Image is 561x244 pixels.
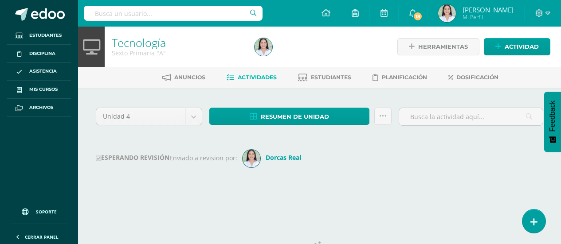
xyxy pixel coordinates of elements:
[463,5,514,14] span: [PERSON_NAME]
[112,36,244,49] h1: Tecnología
[103,108,178,125] span: Unidad 4
[266,153,301,162] strong: Dorcas Real
[484,38,550,55] a: Actividad
[162,70,205,85] a: Anuncios
[11,200,67,221] a: Soporte
[7,63,71,81] a: Asistencia
[238,74,277,81] span: Actividades
[463,13,514,21] span: Mi Perfil
[96,108,202,125] a: Unidad 4
[25,234,59,240] span: Cerrar panel
[243,150,260,167] img: 9cd7da07935ab9f579b96210d6058be5.png
[544,92,561,152] button: Feedback - Mostrar encuesta
[7,27,71,45] a: Estudiantes
[7,45,71,63] a: Disciplina
[174,74,205,81] span: Anuncios
[29,68,57,75] span: Asistencia
[29,104,53,111] span: Archivos
[418,39,468,55] span: Herramientas
[243,153,305,162] a: Dorcas Real
[373,70,427,85] a: Planificación
[456,74,498,81] span: Dosificación
[112,49,244,57] div: Sexto Primaria 'A'
[448,70,498,85] a: Dosificación
[29,32,62,39] span: Estudiantes
[7,99,71,117] a: Archivos
[169,153,237,162] span: Enviado a revision por:
[261,108,329,125] span: Resumen de unidad
[29,86,58,93] span: Mis cursos
[413,12,423,21] span: 18
[36,209,57,215] span: Soporte
[84,6,263,21] input: Busca un usuario...
[298,70,351,85] a: Estudiantes
[7,81,71,99] a: Mis cursos
[549,101,557,132] span: Feedback
[438,4,456,22] img: 14536fa6949afcbee78f4ea450bb76df.png
[399,108,543,125] input: Busca la actividad aquí...
[505,39,539,55] span: Actividad
[29,50,55,57] span: Disciplina
[96,153,169,162] strong: ESPERANDO REVISIÓN
[255,38,272,56] img: 14536fa6949afcbee78f4ea450bb76df.png
[311,74,351,81] span: Estudiantes
[382,74,427,81] span: Planificación
[397,38,479,55] a: Herramientas
[209,108,369,125] a: Resumen de unidad
[227,70,277,85] a: Actividades
[112,35,166,50] a: Tecnología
